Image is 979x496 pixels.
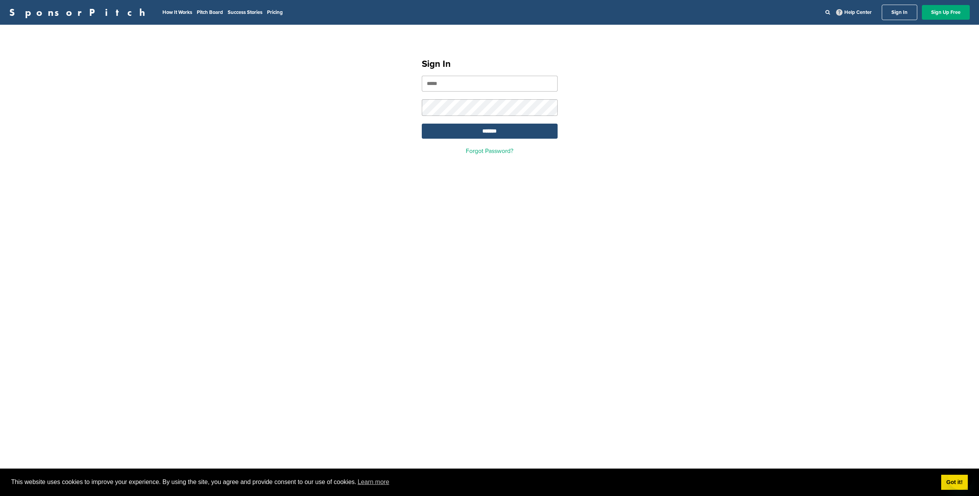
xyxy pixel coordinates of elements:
[228,9,262,15] a: Success Stories
[922,5,970,20] a: Sign Up Free
[941,475,968,490] a: dismiss cookie message
[835,8,873,17] a: Help Center
[948,465,973,490] iframe: Knap til at åbne messaging-vindue
[422,57,558,71] h1: Sign In
[882,5,917,20] a: Sign In
[162,9,192,15] a: How It Works
[9,7,150,17] a: SponsorPitch
[466,147,513,155] a: Forgot Password?
[267,9,283,15] a: Pricing
[11,476,935,488] span: This website uses cookies to improve your experience. By using the site, you agree and provide co...
[357,476,391,488] a: learn more about cookies
[197,9,223,15] a: Pitch Board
